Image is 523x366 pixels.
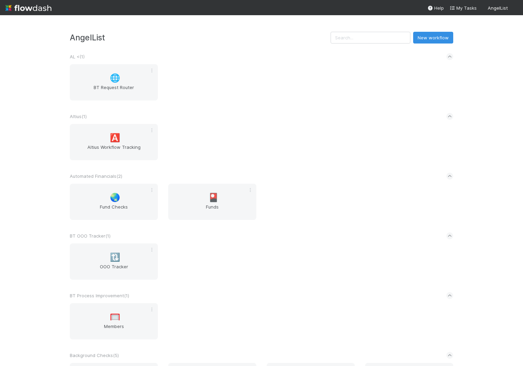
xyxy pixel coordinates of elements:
span: Altius ( 1 ) [70,114,87,119]
span: BT Process Improvement ( 1 ) [70,293,129,298]
span: AL < ( 1 ) [70,54,85,59]
span: Background Checks ( 5 ) [70,353,119,358]
span: 🎴 [208,193,219,202]
button: New workflow [413,32,453,44]
div: Help [427,4,444,11]
span: AngelList [488,5,508,11]
a: 🌐BT Request Router [70,64,158,100]
img: avatar_5d1523cf-d377-42ee-9d1c-1d238f0f126b.png [511,5,517,12]
h3: AngelList [70,33,331,42]
a: 🔃OOO Tracker [70,243,158,280]
span: 🌏 [110,193,120,202]
a: 🎴Funds [168,184,256,220]
span: 🅰️ [110,133,120,142]
span: OOO Tracker [73,263,155,277]
span: Members [73,323,155,337]
span: BT OOO Tracker ( 1 ) [70,233,111,239]
span: Fund Checks [73,203,155,217]
span: 🌐 [110,74,120,83]
span: Altius Workflow Tracking [73,144,155,157]
a: 🥅Members [70,303,158,339]
img: logo-inverted-e16ddd16eac7371096b0.svg [6,2,51,14]
input: Search... [331,32,410,44]
span: 🔃 [110,253,120,262]
span: My Tasks [449,5,477,11]
a: 🌏Fund Checks [70,184,158,220]
span: Automated Financials ( 2 ) [70,173,122,179]
span: BT Request Router [73,84,155,98]
a: 🅰️Altius Workflow Tracking [70,124,158,160]
span: Funds [171,203,254,217]
span: 🥅 [110,312,120,321]
a: My Tasks [449,4,477,11]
